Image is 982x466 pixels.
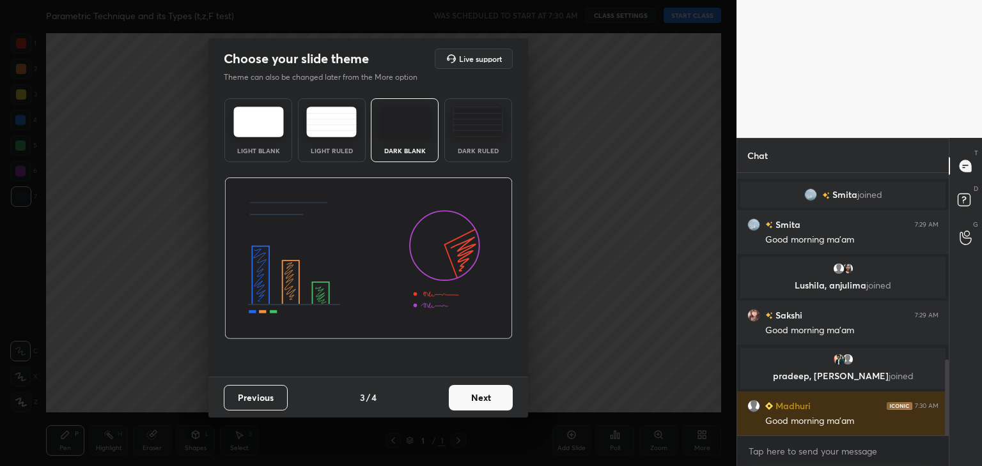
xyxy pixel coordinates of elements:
div: Light Ruled [306,147,357,154]
img: default.png [832,262,845,275]
button: Next [449,385,513,410]
div: grid [737,173,949,436]
p: pradeep, [PERSON_NAME] [748,371,938,381]
img: darkTheme.f0cc69e5.svg [380,107,430,137]
img: lightRuledTheme.5fabf969.svg [306,107,357,137]
img: iconic-dark.1390631f.png [887,402,912,410]
div: Good morning ma'am [765,234,939,246]
h4: 4 [371,391,377,404]
span: joined [857,190,882,200]
p: T [974,148,978,158]
div: 7:29 AM [915,312,939,319]
div: 7:30 AM [915,402,939,410]
div: Light Blank [233,147,284,154]
h2: Choose your slide theme [224,50,369,67]
div: Good morning ma'am [765,415,939,428]
img: 6482cf5f9f5b4d4fb1eaa706ab79700f.89285556_3 [832,353,845,366]
p: D [974,184,978,193]
h6: Sakshi [773,308,802,322]
img: darkThemeBanner.d06ce4a2.svg [224,177,513,340]
p: G [973,220,978,229]
span: joined [889,370,914,382]
div: Dark Ruled [453,147,504,154]
div: 7:29 AM [915,221,939,229]
button: Previous [224,385,288,410]
img: 862af890b6414d4484078b6bf03db6c1.jpg [804,188,817,201]
span: Smita [832,190,857,200]
h6: Madhuri [773,399,811,412]
img: Learner_Badge_beginner_1_8b307cf2a0.svg [765,402,773,410]
span: joined [866,279,891,291]
h6: Smita [773,218,800,231]
div: Good morning ma'am [765,324,939,337]
img: default.png [841,353,854,366]
img: no-rating-badge.077c3623.svg [765,222,773,229]
img: darkRuledTheme.de295e13.svg [453,107,503,137]
h5: Live support [459,55,502,63]
p: Theme can also be changed later from the More option [224,71,431,83]
img: 0c00821cf74245449f3f71b6a632a309.jpg [841,262,854,275]
img: no-rating-badge.077c3623.svg [765,312,773,319]
img: 862af890b6414d4484078b6bf03db6c1.jpg [747,218,760,231]
img: lightTheme.e5ed3b09.svg [233,107,284,137]
p: Chat [737,139,778,172]
img: default.png [747,400,760,412]
p: Lushila, anjulima [748,280,938,290]
img: cef67966f6c547679f74ebd079113425.jpg [747,309,760,322]
div: Dark Blank [379,147,430,154]
h4: / [366,391,370,404]
img: no-rating-badge.077c3623.svg [822,192,830,199]
h4: 3 [360,391,365,404]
